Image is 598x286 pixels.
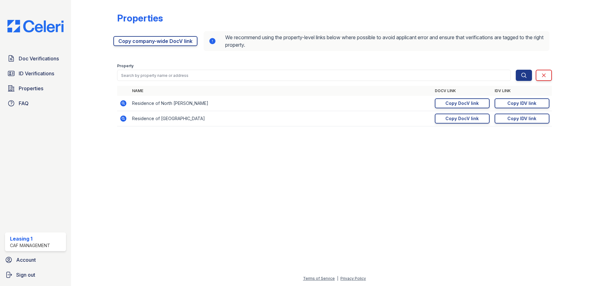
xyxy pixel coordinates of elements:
th: DocV Link [432,86,492,96]
td: Residence of [GEOGRAPHIC_DATA] [130,111,432,126]
a: Account [2,254,69,266]
a: Copy company-wide DocV link [113,36,197,46]
a: Copy IDV link [495,114,549,124]
div: Leasing 1 [10,235,50,242]
div: CAF Management [10,242,50,249]
span: Sign out [16,271,35,279]
a: Terms of Service [303,276,335,281]
th: IDV Link [492,86,552,96]
div: Copy DocV link [445,100,479,106]
label: Property [117,63,134,68]
span: FAQ [19,100,29,107]
input: Search by property name or address [117,70,511,81]
td: Residence of North [PERSON_NAME] [130,96,432,111]
span: ID Verifications [19,70,54,77]
div: We recommend using the property-level links below where possible to avoid applicant error and ens... [204,31,549,51]
div: Copy IDV link [507,115,536,122]
a: ID Verifications [5,67,66,80]
a: Copy IDV link [495,98,549,108]
div: Copy IDV link [507,100,536,106]
span: Properties [19,85,43,92]
a: Sign out [2,269,69,281]
img: CE_Logo_Blue-a8612792a0a2168367f1c8372b55b34899dd931a85d93a1a3d3e32e68fde9ad4.png [2,20,69,32]
a: Copy DocV link [435,98,490,108]
span: Account [16,256,36,264]
a: Properties [5,82,66,95]
span: Doc Verifications [19,55,59,62]
a: FAQ [5,97,66,110]
a: Doc Verifications [5,52,66,65]
a: Copy DocV link [435,114,490,124]
div: Copy DocV link [445,115,479,122]
th: Name [130,86,432,96]
div: Properties [117,12,163,24]
div: | [337,276,338,281]
a: Privacy Policy [340,276,366,281]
